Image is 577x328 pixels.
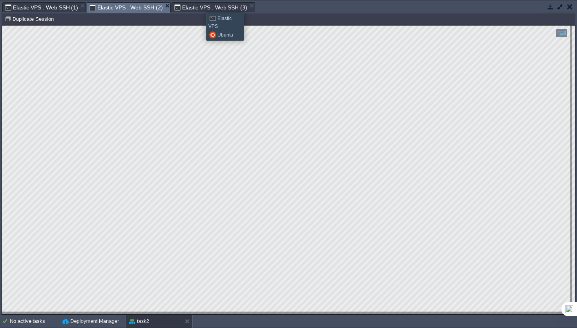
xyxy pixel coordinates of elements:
button: task2 [129,317,149,325]
div: Ubuntu [208,31,242,39]
span: Elastic VPS : Web SSH (2) [89,3,163,13]
span: Elastic VPS : Web SSH (3) [174,3,247,12]
div: Elastic VPS [208,14,242,31]
button: Duplicate Session [5,15,56,22]
button: Deployment Manager [62,317,119,325]
div: No active tasks [10,315,59,328]
span: Elastic VPS : Web SSH (1) [5,3,78,12]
